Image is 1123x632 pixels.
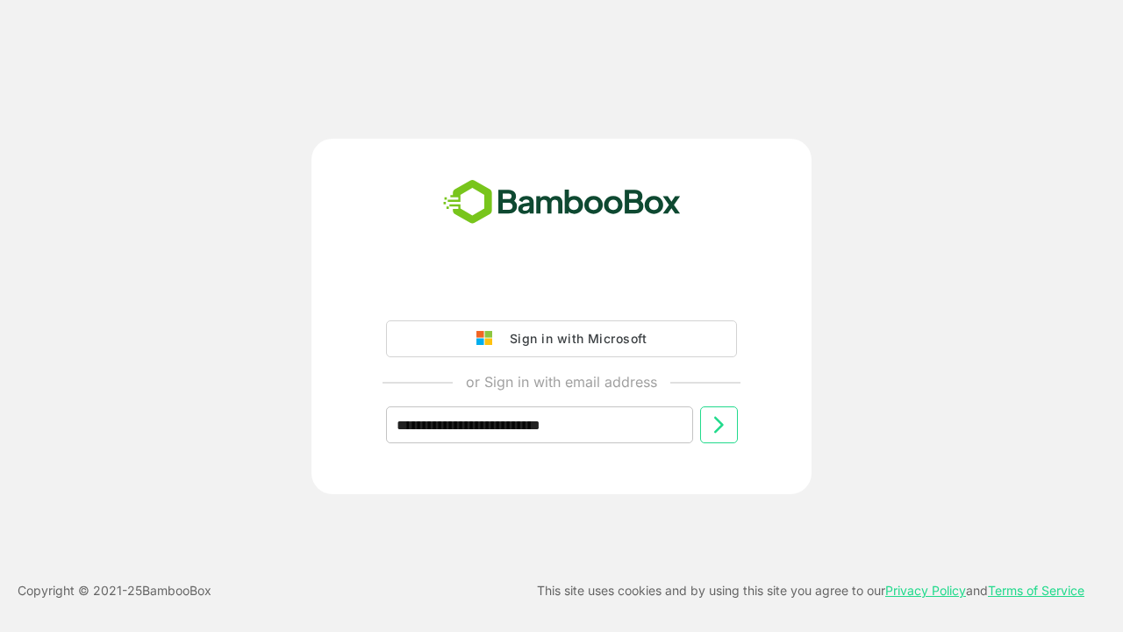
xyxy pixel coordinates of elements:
[433,174,690,232] img: bamboobox
[18,580,211,601] p: Copyright © 2021- 25 BambooBox
[466,371,657,392] p: or Sign in with email address
[885,583,966,598] a: Privacy Policy
[377,271,746,310] iframe: Sign in with Google Button
[386,320,737,357] button: Sign in with Microsoft
[501,327,647,350] div: Sign in with Microsoft
[537,580,1084,601] p: This site uses cookies and by using this site you agree to our and
[988,583,1084,598] a: Terms of Service
[476,331,501,347] img: google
